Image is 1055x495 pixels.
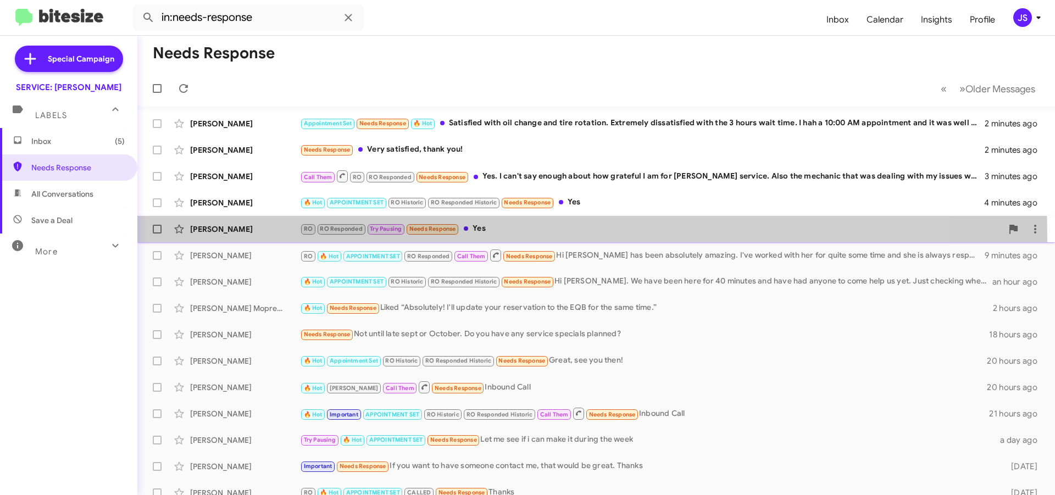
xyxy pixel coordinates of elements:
span: Save a Deal [31,215,73,226]
div: Let me see if i can make it during the week [300,433,993,446]
div: Great, see you then! [300,354,987,367]
span: RO Responded Historic [431,199,497,206]
span: 🔥 Hot [304,357,323,364]
a: Inbox [818,4,858,36]
span: Call Them [457,253,486,260]
div: 21 hours ago [989,408,1046,419]
span: Appointment Set [330,357,378,364]
span: APPOINTMENT SET [369,436,423,443]
span: RO Historic [385,357,418,364]
div: [PERSON_NAME] [190,382,300,393]
div: Very satisfied, thank you! [300,143,985,156]
div: 2 minutes ago [985,144,1046,155]
div: [PERSON_NAME] [190,118,300,129]
span: [PERSON_NAME] [330,385,379,392]
span: RO Responded Historic [431,278,497,285]
nav: Page navigation example [935,77,1042,100]
div: 18 hours ago [989,329,1046,340]
div: 4 minutes ago [984,197,1046,208]
div: 20 hours ago [987,382,1046,393]
span: RO Responded [369,174,411,181]
span: Call Them [386,385,414,392]
span: Needs Response [304,331,351,338]
div: [PERSON_NAME] [190,250,300,261]
div: Not until late sept or October. Do you have any service specials planned? [300,328,989,341]
div: an hour ago [992,276,1046,287]
span: Important [304,463,332,470]
div: If you want to have someone contact me, that would be great. Thanks [300,460,993,472]
div: [PERSON_NAME] Mopress [190,303,300,314]
a: Insights [912,4,961,36]
span: RO [304,253,313,260]
div: JS [1013,8,1032,27]
div: 9 minutes ago [985,250,1046,261]
div: a day ago [993,435,1046,446]
span: Needs Response [435,385,481,392]
span: Try Pausing [370,225,402,232]
span: Needs Response [330,304,376,312]
span: Inbox [31,136,125,147]
span: Try Pausing [304,436,336,443]
div: [PERSON_NAME] [190,408,300,419]
div: [PERSON_NAME] [190,224,300,235]
span: All Conversations [31,188,93,199]
span: 🔥 Hot [304,411,323,418]
span: Needs Response [506,253,553,260]
span: APPOINTMENT SET [330,199,384,206]
div: [PERSON_NAME] [190,355,300,366]
span: Needs Response [340,463,386,470]
span: Special Campaign [48,53,114,64]
span: « [941,82,947,96]
span: Important [330,411,358,418]
span: 🔥 Hot [413,120,432,127]
span: Needs Response [498,357,545,364]
div: 20 hours ago [987,355,1046,366]
span: More [35,247,58,257]
span: RO Responded Historic [467,411,532,418]
a: Calendar [858,4,912,36]
span: APPOINTMENT SET [330,278,384,285]
span: Call Them [304,174,332,181]
span: Needs Response [504,199,551,206]
span: Needs Response [430,436,477,443]
span: 🔥 Hot [304,304,323,312]
input: Search [133,4,364,31]
div: Satisfied with oil change and tire rotation. Extremely dissatisfied with the 3 hours wait time. I... [300,117,985,130]
span: 🔥 Hot [343,436,362,443]
span: Needs Response [504,278,551,285]
div: 2 minutes ago [985,118,1046,129]
div: [PERSON_NAME] [190,171,300,182]
div: Hi [PERSON_NAME]. We have been here for 40 minutes and have had anyone to come help us yet. Just ... [300,275,992,288]
span: Labels [35,110,67,120]
div: [PERSON_NAME] [190,461,300,472]
span: Needs Response [419,174,465,181]
a: Profile [961,4,1004,36]
span: Call Them [540,411,569,418]
div: [DATE] [993,461,1046,472]
div: [PERSON_NAME] [190,276,300,287]
span: RO Historic [427,411,459,418]
span: 🔥 Hot [320,253,338,260]
div: Inbound Call [300,380,987,394]
span: Appointment Set [304,120,352,127]
div: [PERSON_NAME] [190,197,300,208]
button: Next [953,77,1042,100]
span: Needs Response [409,225,456,232]
span: RO Historic [391,199,423,206]
span: RO [353,174,362,181]
span: Needs Response [589,411,636,418]
div: Yes [300,223,1002,235]
div: Yes [300,196,984,209]
a: Special Campaign [15,46,123,72]
span: RO Responded Historic [425,357,491,364]
span: Older Messages [965,83,1035,95]
span: RO Responded [407,253,449,260]
div: Inbound Call [300,407,989,420]
span: (5) [115,136,125,147]
div: Liked “Absolutely! I'll update your reservation to the EQB for the same time.” [300,302,993,314]
span: Needs Response [359,120,406,127]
